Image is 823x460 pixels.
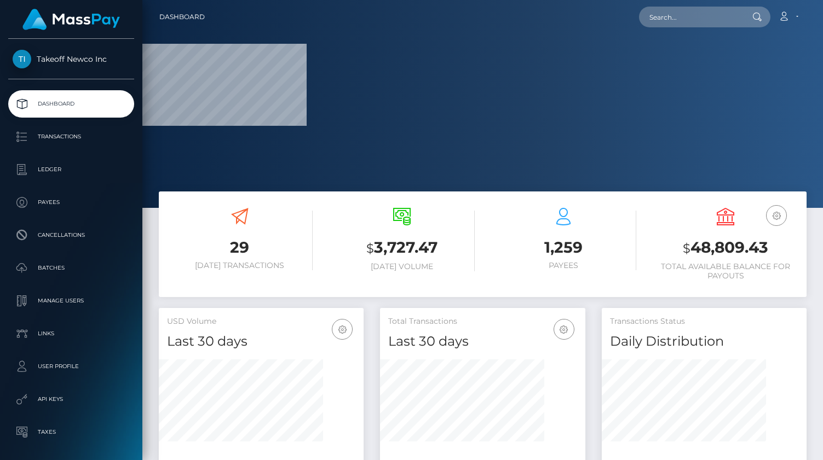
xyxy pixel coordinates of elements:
[13,391,130,407] p: API Keys
[639,7,742,27] input: Search...
[366,241,374,256] small: $
[329,237,475,259] h3: 3,727.47
[13,424,130,440] p: Taxes
[653,262,798,281] h6: Total Available Balance for Payouts
[13,325,130,342] p: Links
[610,332,798,351] h4: Daily Distribution
[8,320,134,347] a: Links
[653,237,798,259] h3: 48,809.43
[491,237,637,258] h3: 1,259
[8,156,134,183] a: Ledger
[329,262,475,271] h6: [DATE] Volume
[13,194,130,211] p: Payees
[22,9,120,30] img: MassPay Logo
[13,129,130,145] p: Transactions
[13,227,130,243] p: Cancellations
[8,222,134,249] a: Cancellations
[8,254,134,282] a: Batches
[167,332,355,351] h4: Last 30 days
[8,90,134,118] a: Dashboard
[13,161,130,178] p: Ledger
[13,50,31,68] img: Takeoff Newco Inc
[8,123,134,150] a: Transactions
[8,386,134,413] a: API Keys
[683,241,690,256] small: $
[491,261,637,270] h6: Payees
[13,358,130,375] p: User Profile
[167,237,313,258] h3: 29
[388,316,577,327] h5: Total Transactions
[167,316,355,327] h5: USD Volume
[13,96,130,112] p: Dashboard
[13,260,130,276] p: Batches
[8,418,134,446] a: Taxes
[8,287,134,315] a: Manage Users
[388,332,577,351] h4: Last 30 days
[8,189,134,216] a: Payees
[610,316,798,327] h5: Transactions Status
[8,54,134,64] span: Takeoff Newco Inc
[167,261,313,270] h6: [DATE] Transactions
[159,5,205,28] a: Dashboard
[8,353,134,380] a: User Profile
[13,293,130,309] p: Manage Users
